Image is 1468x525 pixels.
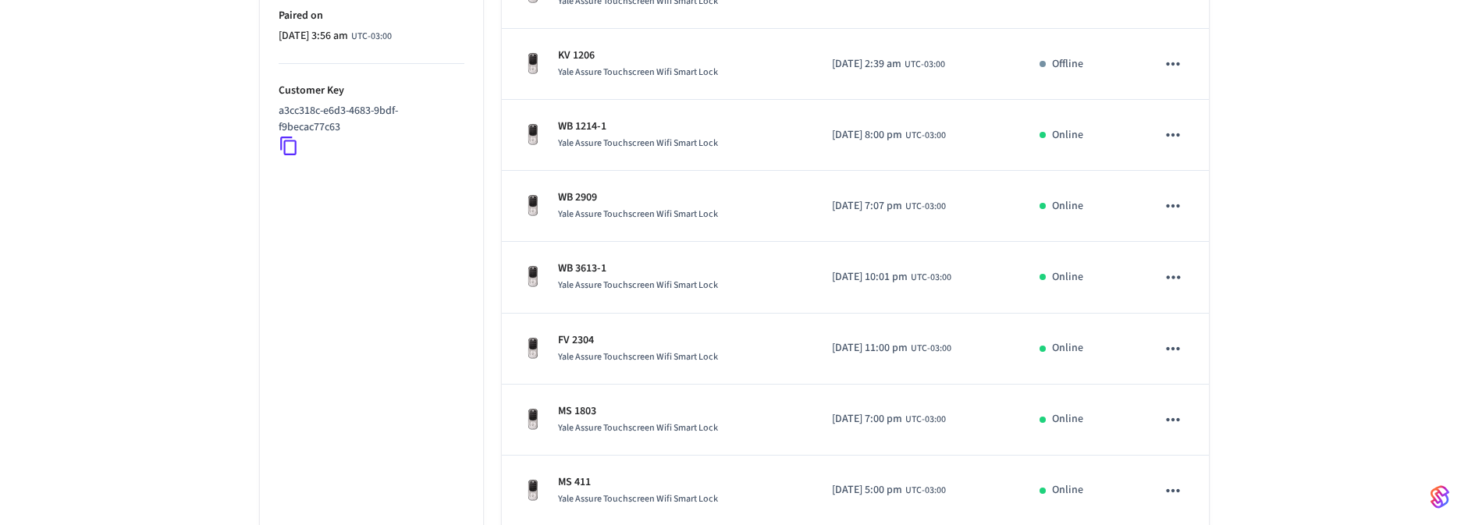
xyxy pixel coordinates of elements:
div: America/Sao_Paulo [279,28,392,44]
p: Online [1052,482,1083,498]
p: Online [1052,340,1083,357]
span: UTC-03:00 [911,271,951,285]
div: America/Sao_Paulo [832,269,951,286]
img: Yale Assure Touchscreen Wifi Smart Lock, Satin Nickel, Front [521,122,546,147]
p: Online [1052,127,1083,144]
span: Yale Assure Touchscreen Wifi Smart Lock [558,66,718,79]
span: Yale Assure Touchscreen Wifi Smart Lock [558,278,718,292]
div: America/Sao_Paulo [832,56,945,73]
img: Yale Assure Touchscreen Wifi Smart Lock, Satin Nickel, Front [521,336,546,361]
p: a3cc318c-e6d3-4683-9bdf-f9becac77c63 [279,103,458,136]
span: UTC-03:00 [905,200,946,214]
p: Online [1052,269,1083,286]
div: America/Sao_Paulo [832,198,946,215]
span: Yale Assure Touchscreen Wifi Smart Lock [558,137,718,150]
span: Yale Assure Touchscreen Wifi Smart Lock [558,350,718,364]
p: KV 1206 [558,48,718,64]
p: FV 2304 [558,332,718,349]
p: Online [1052,198,1083,215]
span: [DATE] 3:56 am [279,28,348,44]
span: Yale Assure Touchscreen Wifi Smart Lock [558,492,718,505]
p: Offline [1052,56,1083,73]
p: Online [1052,411,1083,427]
span: UTC-03:00 [905,484,946,498]
img: Yale Assure Touchscreen Wifi Smart Lock, Satin Nickel, Front [521,478,546,503]
span: UTC-03:00 [905,413,946,427]
span: UTC-03:00 [911,342,951,356]
p: MS 411 [558,474,718,491]
span: Yale Assure Touchscreen Wifi Smart Lock [558,208,718,221]
p: Paired on [279,8,464,24]
p: WB 1214-1 [558,119,718,135]
p: MS 1803 [558,403,718,420]
span: [DATE] 10:01 pm [832,269,908,286]
span: [DATE] 11:00 pm [832,340,908,357]
span: [DATE] 7:00 pm [832,411,902,427]
img: Yale Assure Touchscreen Wifi Smart Lock, Satin Nickel, Front [521,193,546,218]
span: Yale Assure Touchscreen Wifi Smart Lock [558,421,718,435]
span: [DATE] 8:00 pm [832,127,902,144]
div: America/Sao_Paulo [832,340,951,357]
img: Yale Assure Touchscreen Wifi Smart Lock, Satin Nickel, Front [521,51,546,76]
span: UTC-03:00 [905,129,946,143]
p: WB 3613-1 [558,261,718,277]
div: America/Sao_Paulo [832,482,946,498]
span: UTC-03:00 [351,30,392,44]
img: Yale Assure Touchscreen Wifi Smart Lock, Satin Nickel, Front [521,407,546,432]
img: Yale Assure Touchscreen Wifi Smart Lock, Satin Nickel, Front [521,264,546,289]
p: Customer Key [279,83,464,99]
span: [DATE] 5:00 pm [832,482,902,498]
div: America/Sao_Paulo [832,127,946,144]
span: [DATE] 7:07 pm [832,198,902,215]
p: WB 2909 [558,190,718,206]
span: [DATE] 2:39 am [832,56,901,73]
img: SeamLogoGradient.69752ec5.svg [1431,484,1449,509]
span: UTC-03:00 [905,58,945,72]
div: America/Sao_Paulo [832,411,946,427]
